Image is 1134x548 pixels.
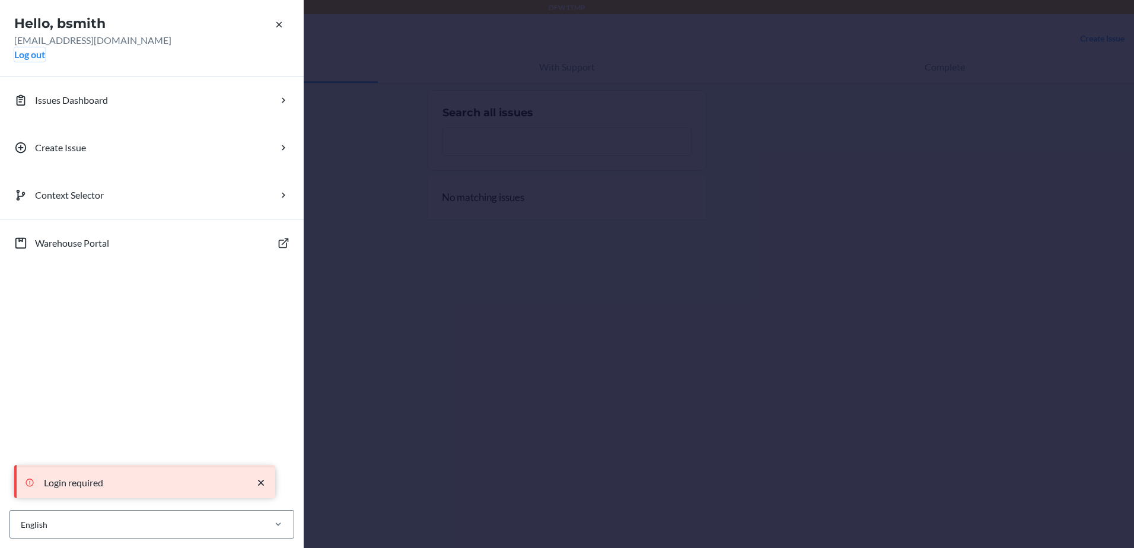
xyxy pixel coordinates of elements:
p: Warehouse Portal [35,236,109,250]
p: Issues Dashboard [35,93,108,107]
p: [EMAIL_ADDRESS][DOMAIN_NAME] [14,33,289,47]
p: Context Selector [35,188,104,202]
p: Create Issue [35,141,86,155]
button: Log out [14,47,45,62]
h2: Hello, bsmith [14,14,289,33]
svg: close toast [255,477,267,489]
p: Login required [44,477,243,489]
